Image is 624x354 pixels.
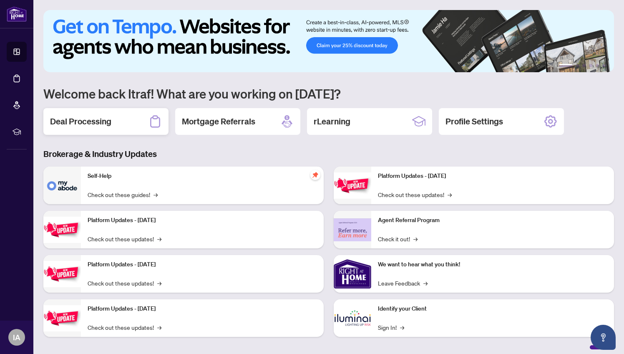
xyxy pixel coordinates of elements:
img: Platform Updates - July 21, 2025 [43,261,81,287]
span: pushpin [310,170,320,180]
img: Slide 0 [43,10,614,72]
button: 4 [589,64,592,67]
a: Check out these updates!→ [88,234,161,243]
img: Agent Referral Program [334,218,371,241]
h1: Welcome back Itraf! What are you working on [DATE]? [43,86,614,101]
span: → [157,323,161,332]
img: We want to hear what you think! [334,255,371,293]
p: Self-Help [88,172,317,181]
h2: Deal Processing [50,116,111,127]
a: Leave Feedback→ [378,278,428,288]
button: 3 [582,64,586,67]
h2: rLearning [314,116,350,127]
span: → [448,190,452,199]
button: 6 [602,64,606,67]
a: Sign In!→ [378,323,404,332]
span: → [413,234,418,243]
p: Agent Referral Program [378,216,607,225]
p: Platform Updates - [DATE] [378,172,607,181]
button: 5 [596,64,599,67]
img: Identify your Client [334,299,371,337]
img: Platform Updates - June 23, 2025 [334,172,371,199]
h2: Profile Settings [445,116,503,127]
button: 1 [559,64,572,67]
p: We want to hear what you think! [378,260,607,269]
img: Platform Updates - September 16, 2025 [43,217,81,243]
span: → [157,278,161,288]
span: → [153,190,158,199]
a: Check out these updates!→ [88,278,161,288]
button: Open asap [591,325,616,350]
span: → [400,323,404,332]
h3: Brokerage & Industry Updates [43,148,614,160]
a: Check it out!→ [378,234,418,243]
span: IA [13,331,20,343]
p: Platform Updates - [DATE] [88,304,317,314]
img: Self-Help [43,167,81,204]
p: Identify your Client [378,304,607,314]
a: Check out these guides!→ [88,190,158,199]
h2: Mortgage Referrals [182,116,255,127]
a: Check out these updates!→ [88,323,161,332]
span: → [157,234,161,243]
button: 2 [576,64,579,67]
p: Platform Updates - [DATE] [88,216,317,225]
span: → [423,278,428,288]
a: Check out these updates!→ [378,190,452,199]
p: Platform Updates - [DATE] [88,260,317,269]
img: Platform Updates - July 8, 2025 [43,305,81,331]
img: logo [7,6,27,22]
